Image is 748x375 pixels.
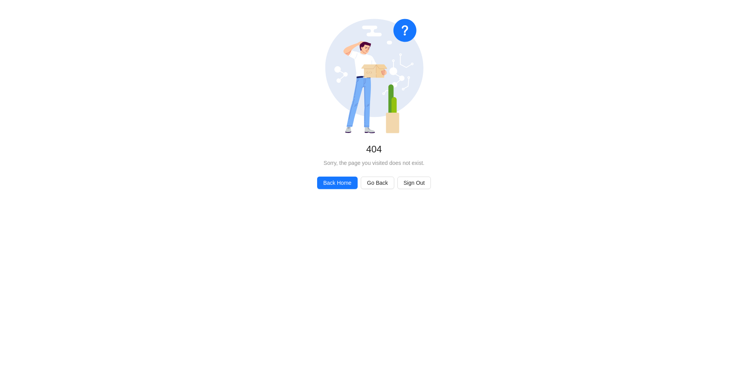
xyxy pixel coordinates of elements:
span: Go Back [367,179,388,187]
button: Sign Out [397,177,431,189]
span: Sign Out [404,179,425,187]
button: Go Back [361,177,394,189]
div: Sorry, the page you visited does not exist. [12,159,736,167]
button: Back Home [317,177,358,189]
div: 404 [12,143,736,156]
span: Back Home [323,179,351,187]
